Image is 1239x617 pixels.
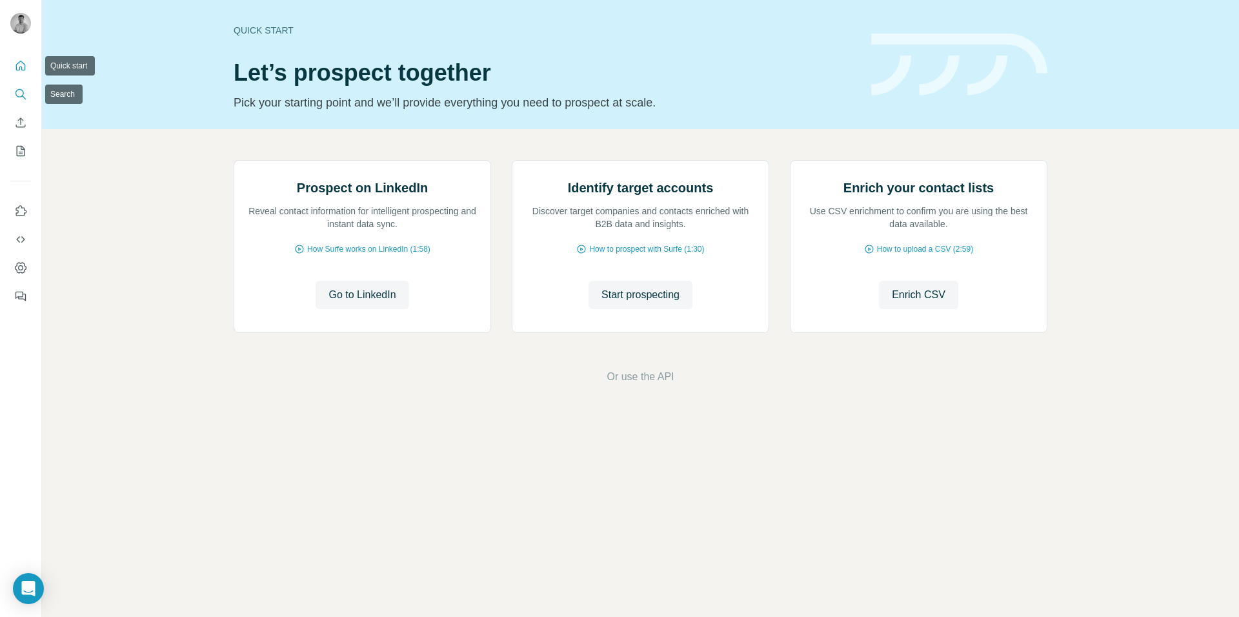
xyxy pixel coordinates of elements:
[10,83,31,106] button: Search
[607,369,674,385] button: Or use the API
[10,228,31,251] button: Use Surfe API
[10,13,31,34] img: Avatar
[10,199,31,223] button: Use Surfe on LinkedIn
[247,205,478,230] p: Reveal contact information for intelligent prospecting and instant data sync.
[316,281,408,309] button: Go to LinkedIn
[589,281,692,309] button: Start prospecting
[525,205,756,230] p: Discover target companies and contacts enriched with B2B data and insights.
[877,243,973,255] span: How to upload a CSV (2:59)
[589,243,704,255] span: How to prospect with Surfe (1:30)
[843,179,994,197] h2: Enrich your contact lists
[568,179,714,197] h2: Identify target accounts
[328,287,396,303] span: Go to LinkedIn
[871,34,1047,96] img: banner
[10,285,31,308] button: Feedback
[10,111,31,134] button: Enrich CSV
[13,573,44,604] div: Open Intercom Messenger
[10,256,31,279] button: Dashboard
[307,243,430,255] span: How Surfe works on LinkedIn (1:58)
[234,60,856,86] h1: Let’s prospect together
[892,287,945,303] span: Enrich CSV
[879,281,958,309] button: Enrich CSV
[601,287,680,303] span: Start prospecting
[234,94,856,112] p: Pick your starting point and we’ll provide everything you need to prospect at scale.
[10,54,31,77] button: Quick start
[803,205,1034,230] p: Use CSV enrichment to confirm you are using the best data available.
[234,24,856,37] div: Quick start
[297,179,428,197] h2: Prospect on LinkedIn
[10,139,31,163] button: My lists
